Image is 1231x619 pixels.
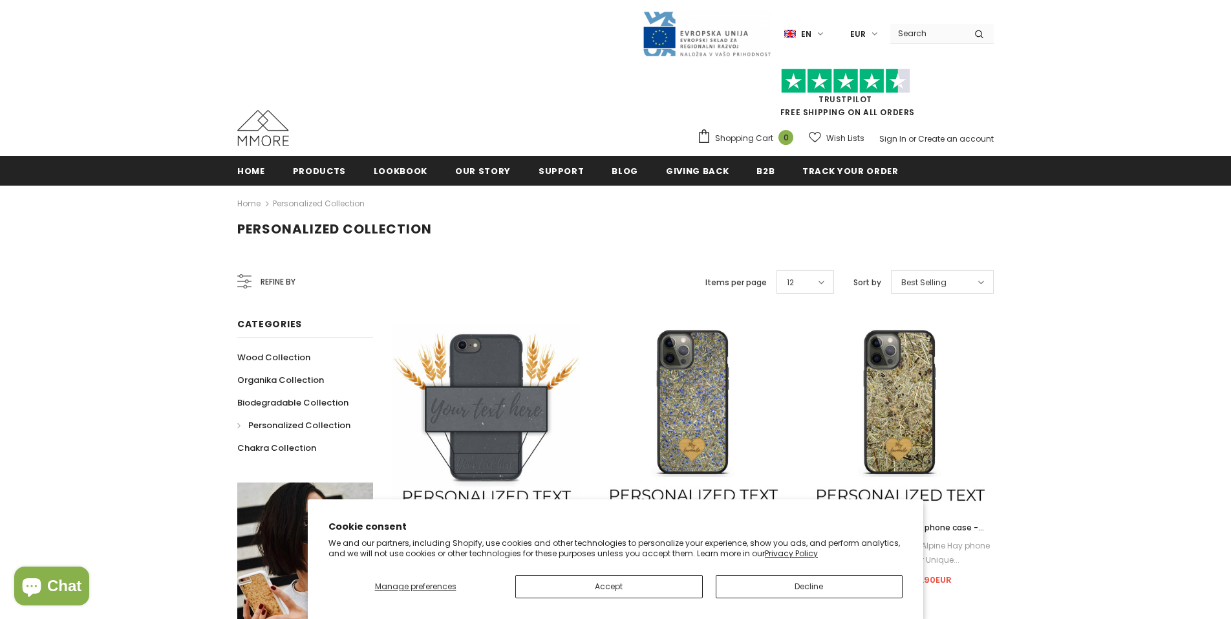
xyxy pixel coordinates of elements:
[850,28,866,41] span: EUR
[328,538,903,558] p: We and our partners, including Shopify, use cookies and other technologies to personalize your ex...
[237,442,316,454] span: Chakra Collection
[10,567,93,609] inbox-online-store-chat: Shopify online store chat
[901,276,947,289] span: Best Selling
[539,156,584,185] a: support
[801,28,811,41] span: en
[237,369,324,391] a: Organika Collection
[705,276,767,289] label: Items per page
[778,130,793,145] span: 0
[237,346,310,369] a: Wood Collection
[374,156,427,185] a: Lookbook
[853,276,881,289] label: Sort by
[237,351,310,364] span: Wood Collection
[237,437,316,459] a: Chakra Collection
[237,110,289,146] img: MMORE Cases
[455,156,511,185] a: Our Story
[237,374,324,386] span: Organika Collection
[879,133,906,144] a: Sign In
[716,575,903,598] button: Decline
[293,165,346,177] span: Products
[666,156,729,185] a: Giving back
[293,156,346,185] a: Products
[374,165,427,177] span: Lookbook
[819,94,872,105] a: Trustpilot
[697,74,994,118] span: FREE SHIPPING ON ALL ORDERS
[784,28,796,39] img: i-lang-1.png
[455,165,511,177] span: Our Story
[515,575,703,598] button: Accept
[237,318,302,331] span: Categories
[642,10,771,58] img: Javni Razpis
[756,156,775,185] a: B2B
[826,132,864,145] span: Wish Lists
[273,198,365,209] a: Personalized Collection
[539,165,584,177] span: support
[890,24,965,43] input: Search Site
[918,133,994,144] a: Create an account
[328,520,903,534] h2: Cookie consent
[787,276,794,289] span: 12
[765,548,818,559] a: Privacy Policy
[802,156,898,185] a: Track your order
[781,69,910,94] img: Trust Pilot Stars
[237,165,265,177] span: Home
[237,414,350,437] a: Personalized Collection
[237,396,348,409] span: Biodegradable Collection
[612,156,638,185] a: Blog
[756,165,775,177] span: B2B
[903,574,952,586] span: €38.90EUR
[237,220,432,238] span: Personalized Collection
[237,391,348,414] a: Biodegradable Collection
[642,28,771,39] a: Javni Razpis
[612,165,638,177] span: Blog
[237,196,261,212] a: Home
[261,275,295,289] span: Refine by
[697,129,800,148] a: Shopping Cart 0
[908,133,916,144] span: or
[248,419,350,431] span: Personalized Collection
[809,127,864,149] a: Wish Lists
[715,132,773,145] span: Shopping Cart
[237,156,265,185] a: Home
[666,165,729,177] span: Giving back
[328,575,502,598] button: Manage preferences
[802,165,898,177] span: Track your order
[375,581,456,592] span: Manage preferences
